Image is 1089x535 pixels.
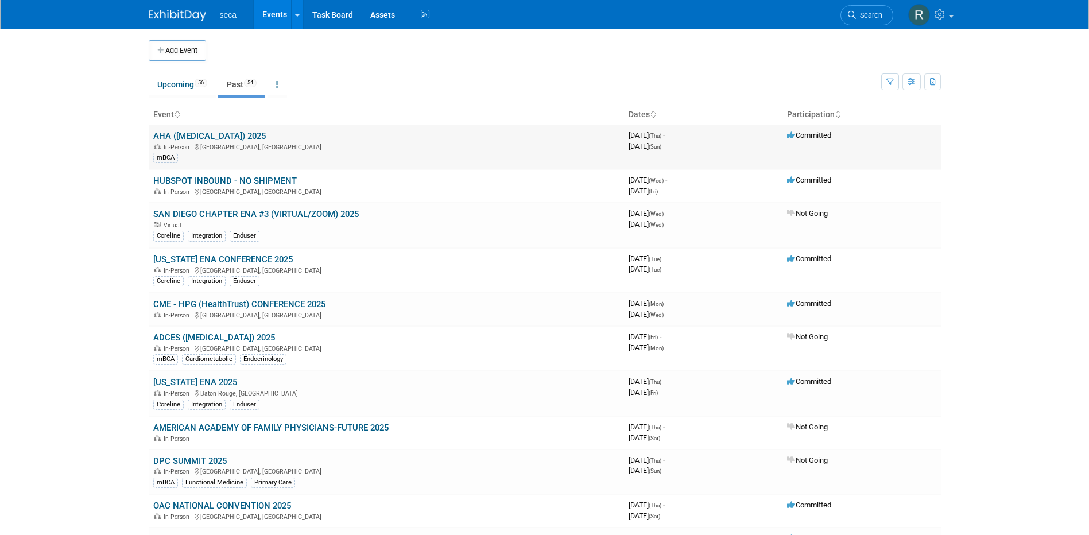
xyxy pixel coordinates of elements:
[629,433,660,442] span: [DATE]
[149,10,206,21] img: ExhibitDay
[649,379,661,385] span: (Thu)
[153,400,184,410] div: Coreline
[649,458,661,464] span: (Thu)
[164,435,193,443] span: In-Person
[153,343,619,352] div: [GEOGRAPHIC_DATA], [GEOGRAPHIC_DATA]
[153,310,619,319] div: [GEOGRAPHIC_DATA], [GEOGRAPHIC_DATA]
[164,312,193,319] span: In-Person
[154,188,161,194] img: In-Person Event
[835,110,840,119] a: Sort by Participation Type
[154,222,161,227] img: Virtual Event
[174,110,180,119] a: Sort by Event Name
[154,513,161,519] img: In-Person Event
[629,388,658,397] span: [DATE]
[649,144,661,150] span: (Sun)
[649,211,664,217] span: (Wed)
[154,267,161,273] img: In-Person Event
[629,254,665,263] span: [DATE]
[218,73,265,95] a: Past54
[787,299,831,308] span: Committed
[154,435,161,441] img: In-Person Event
[787,131,831,139] span: Committed
[787,422,828,431] span: Not Going
[153,187,619,196] div: [GEOGRAPHIC_DATA], [GEOGRAPHIC_DATA]
[649,266,661,273] span: (Tue)
[649,312,664,318] span: (Wed)
[154,390,161,396] img: In-Person Event
[629,511,660,520] span: [DATE]
[149,40,206,61] button: Add Event
[149,105,624,125] th: Event
[629,466,661,475] span: [DATE]
[787,209,828,218] span: Not Going
[665,176,667,184] span: -
[153,422,389,433] a: AMERICAN ACADEMY OF FAMILY PHYSICIANS-FUTURE 2025
[244,79,257,87] span: 54
[154,312,161,317] img: In-Person Event
[153,153,178,163] div: mBCA
[663,501,665,509] span: -
[649,177,664,184] span: (Wed)
[663,422,665,431] span: -
[649,345,664,351] span: (Mon)
[649,133,661,139] span: (Thu)
[663,377,665,386] span: -
[649,188,658,195] span: (Fri)
[153,388,619,397] div: Baton Rouge, [GEOGRAPHIC_DATA]
[787,254,831,263] span: Committed
[649,301,664,307] span: (Mon)
[649,424,661,431] span: (Thu)
[153,265,619,274] div: [GEOGRAPHIC_DATA], [GEOGRAPHIC_DATA]
[153,231,184,241] div: Coreline
[649,502,661,509] span: (Thu)
[665,209,667,218] span: -
[629,131,665,139] span: [DATE]
[164,222,184,229] span: Virtual
[649,334,658,340] span: (Fri)
[153,456,227,466] a: DPC SUMMIT 2025
[154,468,161,474] img: In-Person Event
[649,435,660,441] span: (Sat)
[663,131,665,139] span: -
[629,187,658,195] span: [DATE]
[629,377,665,386] span: [DATE]
[840,5,893,25] a: Search
[164,267,193,274] span: In-Person
[153,176,297,186] a: HUBSPOT INBOUND - NO SHIPMENT
[908,4,930,26] img: Rachel Jordan
[153,276,184,286] div: Coreline
[164,513,193,521] span: In-Person
[629,299,667,308] span: [DATE]
[153,254,293,265] a: [US_STATE] ENA CONFERENCE 2025
[629,265,661,273] span: [DATE]
[153,142,619,151] div: [GEOGRAPHIC_DATA], [GEOGRAPHIC_DATA]
[153,466,619,475] div: [GEOGRAPHIC_DATA], [GEOGRAPHIC_DATA]
[154,144,161,149] img: In-Person Event
[251,478,295,488] div: Primary Care
[787,456,828,464] span: Not Going
[787,332,828,341] span: Not Going
[629,310,664,319] span: [DATE]
[188,231,226,241] div: Integration
[649,513,660,520] span: (Sat)
[230,276,259,286] div: Enduser
[164,390,193,397] span: In-Person
[629,209,667,218] span: [DATE]
[663,456,665,464] span: -
[153,478,178,488] div: mBCA
[629,332,661,341] span: [DATE]
[663,254,665,263] span: -
[153,209,359,219] a: SAN DIEGO CHAPTER ENA #3 (VIRTUAL/ZOOM) 2025
[624,105,782,125] th: Dates
[153,332,275,343] a: ADCES ([MEDICAL_DATA]) 2025
[164,345,193,352] span: In-Person
[153,354,178,365] div: mBCA
[782,105,941,125] th: Participation
[153,511,619,521] div: [GEOGRAPHIC_DATA], [GEOGRAPHIC_DATA]
[164,188,193,196] span: In-Person
[220,10,237,20] span: seca
[240,354,286,365] div: Endocrinology
[650,110,656,119] a: Sort by Start Date
[188,400,226,410] div: Integration
[787,501,831,509] span: Committed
